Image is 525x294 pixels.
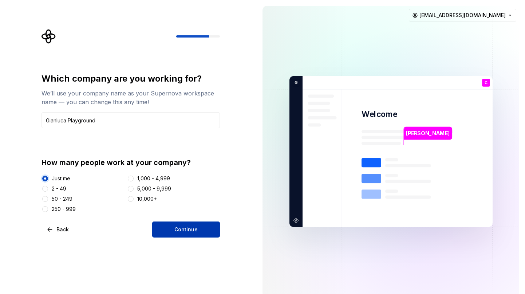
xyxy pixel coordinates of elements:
input: Company name [42,112,220,128]
p: G [292,79,297,86]
div: Which company are you working for? [42,73,220,85]
button: Back [42,222,75,238]
div: 250 - 999 [52,205,76,213]
p: Welcome [362,109,397,119]
span: Back [56,226,69,233]
div: Just me [52,175,70,182]
div: 5,000 - 9,999 [137,185,171,192]
div: 1,000 - 4,999 [137,175,170,182]
button: [EMAIL_ADDRESS][DOMAIN_NAME] [409,9,516,22]
span: [EMAIL_ADDRESS][DOMAIN_NAME] [419,12,506,19]
button: Continue [152,222,220,238]
div: 10,000+ [137,195,157,203]
div: 50 - 249 [52,195,72,203]
div: How many people work at your company? [42,157,220,168]
svg: Supernova Logo [42,29,56,44]
p: [PERSON_NAME] [406,129,450,137]
div: We’ll use your company name as your Supernova workspace name — you can change this any time! [42,89,220,106]
p: G [484,81,487,85]
div: 2 - 49 [52,185,66,192]
span: Continue [174,226,198,233]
